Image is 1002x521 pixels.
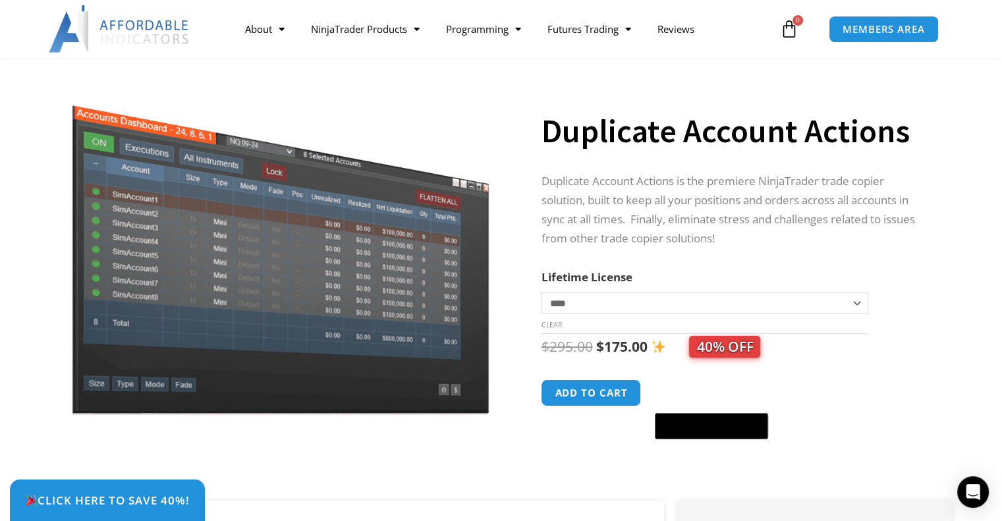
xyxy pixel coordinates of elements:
label: Lifetime License [541,269,632,285]
span: Click Here to save 40%! [25,495,190,506]
iframe: Secure express checkout frame [652,377,771,409]
img: 🎉 [26,495,37,506]
a: NinjaTrader Products [298,14,433,44]
iframe: PayPal Message 1 [541,448,926,459]
span: $ [541,337,549,356]
a: About [232,14,298,44]
span: 40% OFF [689,336,760,358]
a: Clear options [541,320,561,329]
span: $ [596,337,603,356]
a: Futures Trading [534,14,644,44]
bdi: 175.00 [596,337,647,356]
p: Duplicate Account Actions is the premiere NinjaTrader trade copier solution, built to keep all yo... [541,172,926,248]
div: Open Intercom Messenger [957,476,989,508]
bdi: 295.00 [541,337,592,356]
a: Programming [433,14,534,44]
a: 0 [760,10,818,48]
img: ✨ [652,340,665,354]
a: 🎉Click Here to save 40%! [10,480,205,521]
button: Add to cart [541,379,641,406]
a: Reviews [644,14,708,44]
span: MEMBERS AREA [843,24,925,34]
a: MEMBERS AREA [829,16,939,43]
button: Buy with GPay [655,413,768,439]
img: LogoAI | Affordable Indicators – NinjaTrader [49,5,190,53]
span: 0 [793,15,803,26]
h1: Duplicate Account Actions [541,108,926,154]
nav: Menu [232,14,777,44]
